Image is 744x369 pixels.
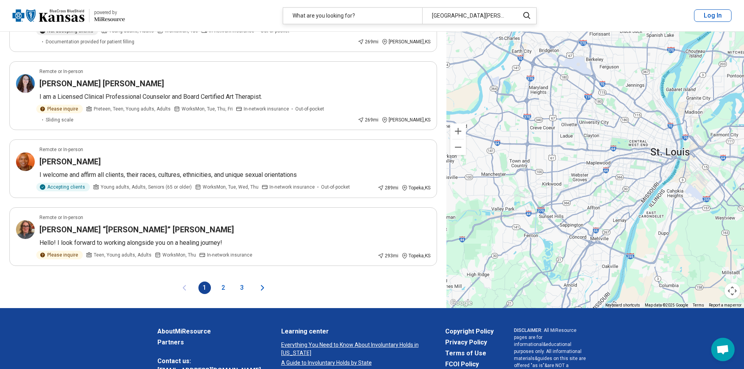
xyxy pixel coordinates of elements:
p: Hello! I look forward to working alongside you on a healing journey! [39,238,430,248]
a: Everything You Need to Know About Involuntary Holds in [US_STATE] [281,341,425,357]
p: Remote or In-person [39,214,83,221]
div: 269 mi [358,116,378,123]
button: 1 [198,282,211,294]
img: Blue Cross Blue Shield Kansas [12,6,84,25]
div: powered by [94,9,125,16]
span: In-network insurance [244,105,289,112]
h3: [PERSON_NAME] [39,156,101,167]
a: Report a map error [709,303,742,307]
span: Teen, Young adults, Adults [94,251,152,258]
button: Zoom out [450,139,466,155]
span: Preteen, Teen, Young adults, Adults [94,105,171,112]
a: Partners [157,338,261,347]
div: [PERSON_NAME] , KS [382,116,430,123]
span: Young adults, Adults, Seniors (65 or older) [101,184,192,191]
a: FCOI Policy [445,360,494,369]
a: AboutMiResource [157,327,261,336]
span: Works Mon, Tue, Wed, Thu [203,184,259,191]
button: Next page [258,282,267,294]
a: Copyright Policy [445,327,494,336]
div: [PERSON_NAME] , KS [382,38,430,45]
div: Please inquire [36,105,83,113]
div: Topeka , KS [401,184,430,191]
a: A Guide to Involuntary Holds by State [281,359,425,367]
a: Terms of Use [445,349,494,358]
p: Remote or In-person [39,68,83,75]
h3: [PERSON_NAME] [PERSON_NAME] [39,78,164,89]
p: Remote or In-person [39,146,83,153]
div: Open chat [711,338,735,361]
a: Blue Cross Blue Shield Kansaspowered by [12,6,125,25]
span: In-network insurance [269,184,315,191]
div: 289 mi [378,184,398,191]
p: I am a Licensed Clinical Professional Counselor and Board Certified Art Therapist. [39,92,430,102]
span: Contact us: [157,357,261,366]
div: Topeka , KS [401,252,430,259]
span: DISCLAIMER [514,328,541,333]
img: Google [448,298,474,308]
p: I welcome and affirm all clients, their races, cultures, ethnicities, and unique sexual orientations [39,170,430,180]
span: Documentation provided for patient filling [46,38,134,45]
a: Learning center [281,327,425,336]
span: Works Mon, Thu [162,251,196,258]
button: Keyboard shortcuts [605,303,640,308]
a: Open this area in Google Maps (opens a new window) [448,298,474,308]
div: Accepting clients [36,183,90,191]
a: Privacy Policy [445,338,494,347]
span: Map data ©2025 Google [645,303,688,307]
button: 3 [236,282,248,294]
span: Sliding scale [46,116,73,123]
button: Previous page [180,282,189,294]
div: [GEOGRAPHIC_DATA][PERSON_NAME] [422,8,515,24]
div: 293 mi [378,252,398,259]
div: Please inquire [36,251,83,259]
a: Terms (opens in new tab) [693,303,704,307]
span: Out-of-pocket [295,105,324,112]
span: Out-of-pocket [321,184,350,191]
button: Map camera controls [724,283,740,299]
div: What are you looking for? [283,8,422,24]
div: 269 mi [358,38,378,45]
span: Works Mon, Tue, Thu, Fri [182,105,233,112]
button: Log In [694,9,732,22]
h3: [PERSON_NAME] “[PERSON_NAME]” [PERSON_NAME] [39,224,234,235]
button: Zoom in [450,123,466,139]
button: 2 [217,282,230,294]
span: In-network insurance [207,251,252,258]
